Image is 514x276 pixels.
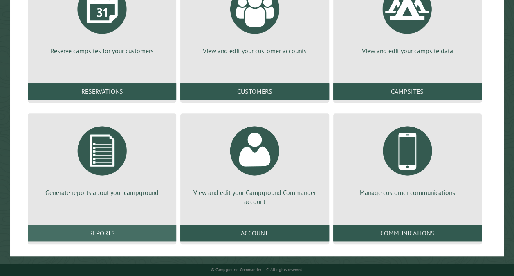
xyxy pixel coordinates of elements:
[343,46,472,55] p: View and edit your campsite data
[343,120,472,197] a: Manage customer communications
[180,83,329,100] a: Customers
[333,83,482,100] a: Campsites
[190,46,319,55] p: View and edit your customer accounts
[38,120,166,197] a: Generate reports about your campground
[333,225,482,241] a: Communications
[38,46,166,55] p: Reserve campsites for your customers
[38,188,166,197] p: Generate reports about your campground
[190,188,319,206] p: View and edit your Campground Commander account
[343,188,472,197] p: Manage customer communications
[211,267,303,272] small: © Campground Commander LLC. All rights reserved.
[190,120,319,206] a: View and edit your Campground Commander account
[28,83,176,100] a: Reservations
[180,225,329,241] a: Account
[28,225,176,241] a: Reports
